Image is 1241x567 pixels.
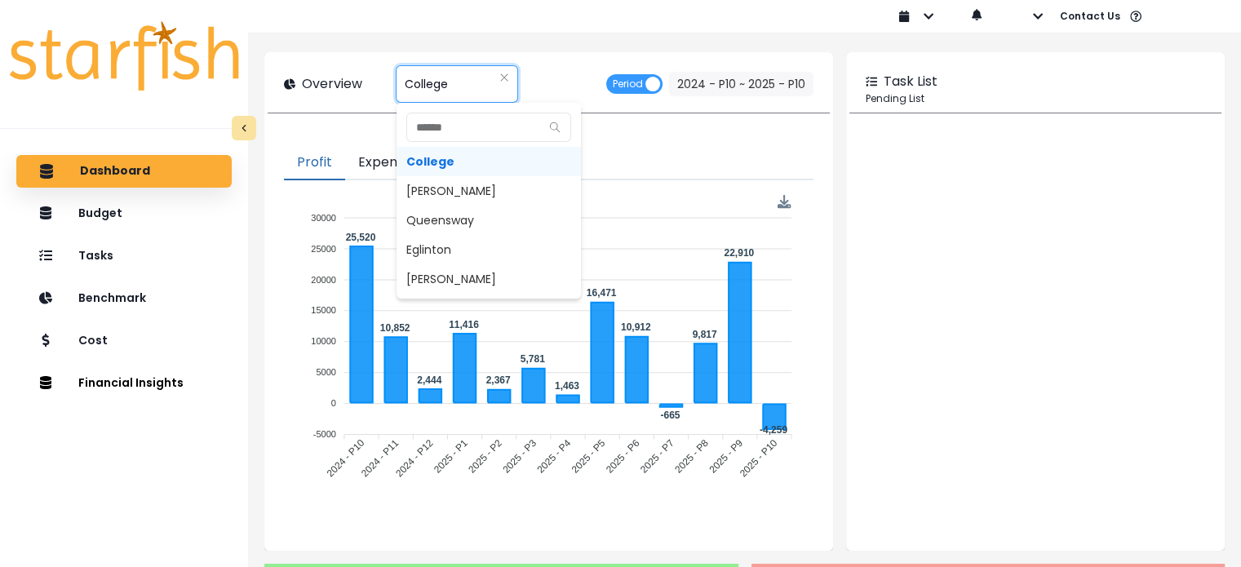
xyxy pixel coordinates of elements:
tspan: 2025 - P2 [466,437,504,476]
button: Expense [345,146,425,180]
tspan: 30000 [311,213,336,223]
button: Financial Insights [16,367,232,400]
button: Budget [16,197,232,230]
button: Tasks [16,240,232,272]
tspan: 2025 - P10 [738,437,780,480]
tspan: 15000 [311,305,336,315]
button: Clear [499,69,509,86]
p: Pending List [866,91,1205,106]
tspan: 5000 [317,367,336,377]
p: Cost [78,334,108,348]
tspan: 2025 - P1 [432,437,470,476]
tspan: 2025 - P9 [707,437,745,476]
svg: search [549,122,561,133]
tspan: 2024 - P12 [393,437,436,480]
tspan: 2025 - P4 [535,437,574,476]
span: Queensway [397,206,581,235]
tspan: 2025 - P3 [501,437,539,476]
span: Period [613,74,643,94]
button: Cost [16,325,232,357]
button: 2024 - P10 ~ 2025 - P10 [669,72,813,96]
tspan: 25000 [311,244,336,254]
span: College [405,67,448,101]
p: Dashboard [80,164,150,179]
tspan: 10000 [311,336,336,346]
tspan: 2025 - P7 [638,437,676,476]
p: Benchmark [78,291,146,305]
tspan: 2025 - P6 [604,437,642,476]
span: [PERSON_NAME] [397,264,581,294]
img: Download Profit [778,195,791,209]
p: Task List [884,72,937,91]
tspan: 20000 [311,275,336,285]
tspan: 2025 - P8 [672,437,711,476]
tspan: 2024 - P10 [325,437,367,480]
span: Eglinton [397,235,581,264]
span: College [397,147,581,176]
svg: close [499,73,509,82]
button: Dashboard [16,155,232,188]
tspan: 2024 - P11 [359,437,401,480]
button: Profit [284,146,345,180]
tspan: 0 [331,398,336,408]
tspan: -5000 [313,429,336,439]
tspan: 2025 - P5 [570,437,608,476]
p: Overview [302,74,362,94]
div: Menu [778,195,791,209]
p: Tasks [78,249,113,263]
p: Budget [78,206,122,220]
span: [PERSON_NAME] [397,176,581,206]
button: Benchmark [16,282,232,315]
